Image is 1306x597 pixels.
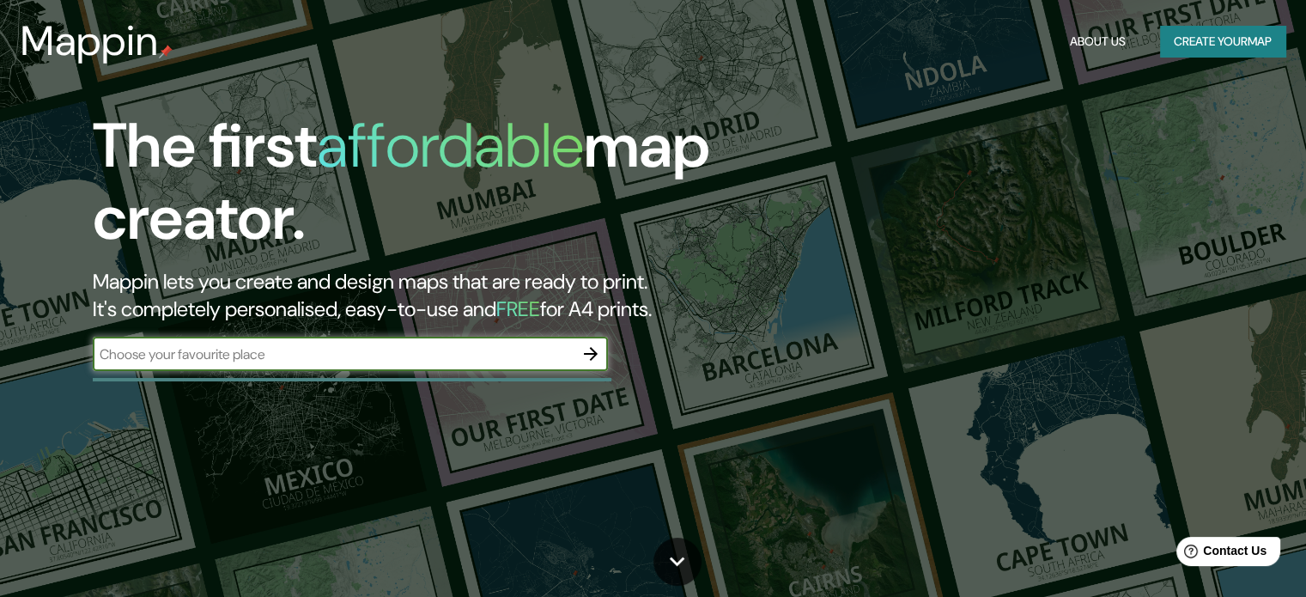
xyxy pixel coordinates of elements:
iframe: Help widget launcher [1153,530,1287,578]
h2: Mappin lets you create and design maps that are ready to print. It's completely personalised, eas... [93,268,746,323]
button: About Us [1063,26,1133,58]
button: Create yourmap [1160,26,1285,58]
h1: The first map creator. [93,110,746,268]
h1: affordable [317,106,584,186]
img: mappin-pin [159,45,173,58]
h5: FREE [496,295,540,322]
input: Choose your favourite place [93,344,574,364]
h3: Mappin [21,17,159,65]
